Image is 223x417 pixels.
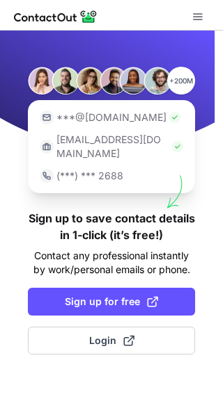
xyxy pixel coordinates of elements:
[28,67,56,95] img: Person #1
[40,111,54,124] img: https://contactout.com/extension/app/static/media/login-email-icon.f64bce713bb5cd1896fef81aa7b14a...
[52,67,79,95] img: Person #2
[28,210,195,243] h1: Sign up to save contact details in 1-click (it’s free!)
[144,67,171,95] img: Person #6
[28,249,195,277] p: Contact any professional instantly by work/personal emails or phone.
[14,8,98,25] img: ContactOut v5.3.10
[56,133,169,161] p: [EMAIL_ADDRESS][DOMAIN_NAME]
[65,295,158,309] span: Sign up for free
[56,111,167,124] p: ***@[DOMAIN_NAME]
[119,67,147,95] img: Person #5
[172,141,183,152] img: Check Icon
[40,140,54,154] img: https://contactout.com/extension/app/static/media/login-work-icon.638a5007170bc45168077fde17b29a1...
[76,67,104,95] img: Person #3
[28,288,195,316] button: Sign up for free
[89,334,134,347] span: Login
[40,169,54,183] img: https://contactout.com/extension/app/static/media/login-phone-icon.bacfcb865e29de816d437549d7f4cb...
[169,112,180,123] img: Check Icon
[167,67,195,95] p: +200M
[100,67,128,95] img: Person #4
[28,327,195,354] button: Login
